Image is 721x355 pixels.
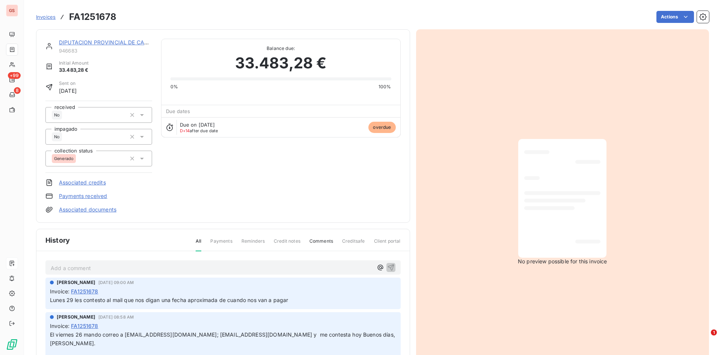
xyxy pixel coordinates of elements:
a: Invoices [36,13,56,21]
span: Balance due: [170,45,391,52]
a: Associated documents [59,206,116,213]
span: Reminders [241,238,265,251]
iframe: Intercom live chat [695,329,713,347]
span: Invoice : [50,287,69,295]
span: Invoices [36,14,56,20]
span: 8 [14,87,21,94]
a: DIPUTACION PROVINCIAL DE CACERES [59,39,161,45]
span: Due on [DATE] [180,122,215,128]
span: Sent on [59,80,77,87]
span: Payments [210,238,232,251]
span: Client portal [374,238,401,251]
img: Logo LeanPay [6,338,18,350]
span: [DATE] [59,87,77,95]
span: All [196,238,201,251]
span: [DATE] 09:00 AM [98,280,134,285]
span: D+14 [180,128,190,133]
span: after due date [180,128,218,133]
h3: FA1251678 [69,10,116,24]
span: [PERSON_NAME] [57,314,95,320]
span: FA1251678 [71,322,98,330]
span: +99 [8,72,21,79]
span: overdue [368,122,395,133]
span: Creditsafe [342,238,365,251]
span: No [54,134,60,139]
span: Initial Amount [59,60,89,66]
span: Due dates [166,108,190,114]
span: El viernes 26 mando correo a [EMAIL_ADDRESS][DOMAIN_NAME]; [EMAIL_ADDRESS][DOMAIN_NAME] y me cont... [50,331,397,346]
span: No [54,113,60,117]
a: Payments received [59,192,107,200]
span: Generado [54,156,74,161]
span: History [45,235,70,245]
span: 1 [711,329,717,335]
span: 33.483,28 € [59,66,89,74]
span: Credit notes [274,238,300,251]
span: [DATE] 08:58 AM [98,315,134,319]
span: [PERSON_NAME] [57,279,95,286]
span: FA1251678 [71,287,98,295]
span: No preview possible for this invoice [518,258,607,265]
span: 0% [170,83,178,90]
button: Actions [656,11,694,23]
span: 33.483,28 € [235,52,327,74]
div: GS [6,5,18,17]
span: Invoice : [50,322,69,330]
span: 946683 [59,48,152,54]
span: 100% [379,83,391,90]
span: Lunes 29 les contesto al mail que nos digan una fecha aproximada de cuando nos van a pagar [50,297,288,303]
a: Associated credits [59,179,106,186]
span: Comments [309,238,333,251]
